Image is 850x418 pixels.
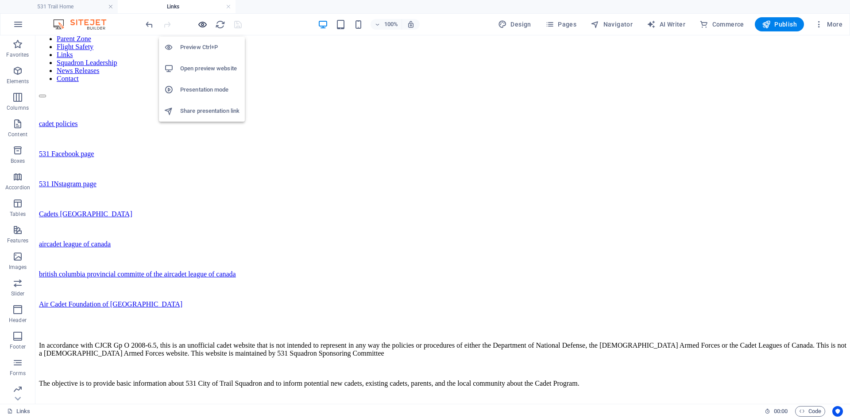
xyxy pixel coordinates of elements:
span: Commerce [699,20,744,29]
p: Accordion [5,184,30,191]
button: undo [144,19,155,30]
h6: 100% [384,19,398,30]
button: AI Writer [643,17,689,31]
button: Usercentrics [832,406,843,417]
h4: Links [118,2,236,12]
span: AI Writer [647,20,685,29]
div: Design (Ctrl+Alt+Y) [495,17,535,31]
button: Navigator [587,17,636,31]
button: 100% [371,19,402,30]
button: reload [215,19,225,30]
button: Commerce [696,17,748,31]
button: Pages [542,17,580,31]
span: 00 00 [774,406,788,417]
p: Boxes [11,157,25,165]
img: Editor Logo [51,19,117,30]
a: Click to cancel selection. Double-click to open Pages [7,406,31,417]
span: More [815,20,842,29]
p: Content [8,131,27,138]
p: Favorites [6,51,29,58]
p: Footer [10,343,26,350]
span: Publish [762,20,797,29]
p: Elements [7,78,29,85]
p: Header [9,317,27,324]
span: Navigator [591,20,633,29]
p: Slider [11,290,25,297]
i: Undo: Change button (Ctrl+Z) [144,19,155,30]
span: Pages [545,20,576,29]
h6: Session time [765,406,788,417]
span: : [780,408,781,414]
p: Columns [7,104,29,111]
h6: Share presentation link [180,106,240,116]
span: Design [498,20,531,29]
p: Images [9,264,27,271]
h6: Presentation mode [180,84,240,95]
p: Tables [10,211,26,218]
button: More [811,17,846,31]
button: Code [795,406,825,417]
h6: Preview Ctrl+P [180,42,240,53]
h6: Open preview website [180,63,240,74]
i: Reload page [215,19,225,30]
p: Features [7,237,28,244]
button: Publish [755,17,804,31]
button: Design [495,17,535,31]
span: Code [799,406,821,417]
p: Forms [10,370,26,377]
i: On resize automatically adjust zoom level to fit chosen device. [407,20,415,28]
